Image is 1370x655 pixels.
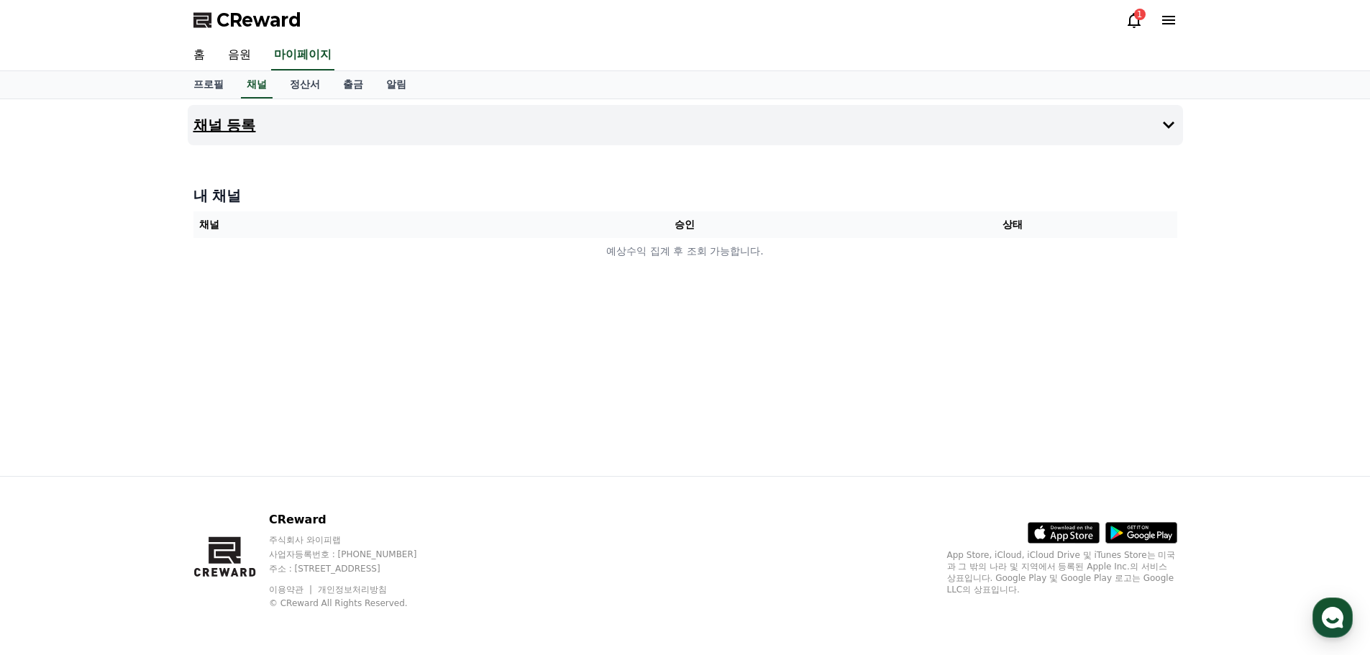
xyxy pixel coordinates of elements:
a: 홈 [4,456,95,492]
span: 홈 [45,477,54,489]
a: 출금 [332,71,375,99]
h4: 내 채널 [193,185,1177,206]
button: 채널 등록 [188,105,1183,145]
p: CReward [269,511,444,528]
p: 주소 : [STREET_ADDRESS] [269,563,444,574]
a: 채널 [241,71,273,99]
th: 승인 [521,211,849,238]
div: 1 [1134,9,1146,20]
a: 음원 [216,40,262,70]
p: 사업자등록번호 : [PHONE_NUMBER] [269,549,444,560]
a: 설정 [186,456,276,492]
p: App Store, iCloud, iCloud Drive 및 iTunes Store는 미국과 그 밖의 나라 및 지역에서 등록된 Apple Inc.의 서비스 상표입니다. Goo... [947,549,1177,595]
a: 마이페이지 [271,40,334,70]
p: 주식회사 와이피랩 [269,534,444,546]
a: 홈 [182,40,216,70]
a: 정산서 [278,71,332,99]
a: 대화 [95,456,186,492]
a: 알림 [375,71,418,99]
a: 이용약관 [269,585,314,595]
a: 개인정보처리방침 [318,585,387,595]
a: 1 [1125,12,1143,29]
th: 채널 [193,211,521,238]
th: 상태 [849,211,1177,238]
p: © CReward All Rights Reserved. [269,597,444,609]
td: 예상수익 집계 후 조회 가능합니다. [193,238,1177,265]
span: 대화 [132,478,149,490]
span: CReward [216,9,301,32]
h4: 채널 등록 [193,117,256,133]
span: 설정 [222,477,239,489]
a: 프로필 [182,71,235,99]
a: CReward [193,9,301,32]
